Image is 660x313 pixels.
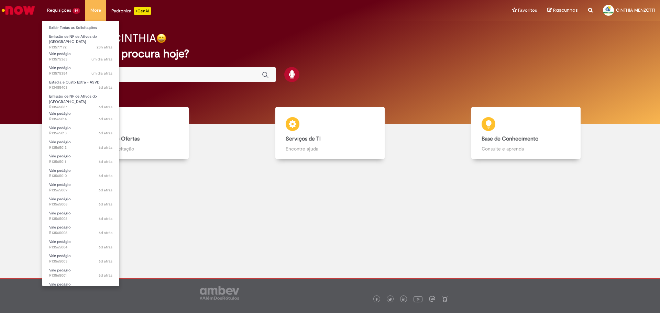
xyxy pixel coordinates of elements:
a: Aberto R13577192 : Emissão de NF de Ativos do ASVD [42,33,119,48]
span: Vale pedágio [49,197,71,202]
time: 25/09/2025 07:39:03 [99,202,112,207]
a: Aberto R13565010 : Vale pedágio [42,167,119,180]
span: R13565006 [49,216,112,222]
span: Vale pedágio [49,268,71,273]
span: Vale pedágio [49,253,71,258]
a: Aberto R13565001 : Vale pedágio [42,267,119,279]
time: 29/09/2025 09:33:48 [91,57,112,62]
span: 6d atrás [99,245,112,250]
span: 6d atrás [99,116,112,122]
img: logo_footer_ambev_rotulo_gray.png [200,286,239,300]
a: Aberto R13565009 : Vale pedágio [42,181,119,194]
a: Aberto R13565087 : Emissão de NF de Ativos do ASVD [42,93,119,108]
span: Vale pedágio [49,51,71,56]
span: 6d atrás [99,159,112,164]
span: 59 [73,8,80,14]
a: Aberto R13565008 : Vale pedágio [42,195,119,208]
time: 25/09/2025 07:40:44 [99,159,112,164]
time: 25/09/2025 07:38:39 [99,216,112,221]
span: Vale pedágio [49,154,71,159]
span: 6d atrás [99,202,112,207]
time: 25/09/2025 08:21:58 [99,104,112,110]
a: Aberto R13565012 : Vale pedágio [42,138,119,151]
time: 25/09/2025 07:36:59 [99,273,112,278]
time: 25/09/2025 13:15:55 [99,85,112,90]
span: Vale pedágio [49,139,71,145]
a: Aberto R13565003 : Vale pedágio [42,252,119,265]
p: +GenAi [134,7,151,15]
time: 25/09/2025 07:39:30 [99,188,112,193]
span: Emissão de NF de Ativos do [GEOGRAPHIC_DATA] [49,34,97,45]
time: 25/09/2025 07:41:57 [99,116,112,122]
ul: Requisições [42,21,120,287]
img: logo_footer_facebook.png [375,298,378,301]
span: um dia atrás [91,71,112,76]
span: R13565004 [49,245,112,250]
span: Rascunhos [553,7,578,13]
span: Vale pedágio [49,111,71,116]
a: Base de Conhecimento Consulte e aprenda [428,107,624,159]
a: Aberto R13575363 : Vale pedágio [42,50,119,63]
span: CINTHIA MENZOTTI [616,7,655,13]
img: logo_footer_linkedin.png [402,298,406,302]
a: Exibir Todas as Solicitações [42,24,119,32]
span: Vale pedágio [49,125,71,131]
span: 6d atrás [99,131,112,136]
time: 25/09/2025 07:41:31 [99,131,112,136]
span: 6d atrás [99,104,112,110]
span: Vale pedágio [49,239,71,244]
span: 6d atrás [99,230,112,235]
span: 6d atrás [99,173,112,178]
a: Aberto R13565005 : Vale pedágio [42,224,119,236]
time: 25/09/2025 07:41:08 [99,145,112,150]
span: 6d atrás [99,188,112,193]
time: 25/09/2025 07:37:25 [99,259,112,264]
time: 25/09/2025 07:38:15 [99,230,112,235]
span: Vale pedágio [49,182,71,187]
span: Vale pedágio [49,65,71,70]
a: Aberto R13565000 : Vale pedágio [42,281,119,293]
span: R13565009 [49,188,112,193]
a: Catálogo de Ofertas Abra uma solicitação [36,107,232,159]
span: 6d atrás [99,273,112,278]
a: Aberto R13485403 : Estadia e Custo Extra - ASVD [42,79,119,91]
img: happy-face.png [156,33,166,43]
time: 25/09/2025 07:37:50 [99,245,112,250]
span: 23h atrás [97,45,112,50]
span: More [90,7,101,14]
p: Abra uma solicitação [90,145,179,152]
time: 29/09/2025 09:32:50 [91,71,112,76]
span: R13565011 [49,159,112,165]
a: Aberto R13565011 : Vale pedágio [42,153,119,165]
img: logo_footer_twitter.png [388,298,392,301]
span: 6d atrás [99,259,112,264]
span: R13565087 [49,104,112,110]
span: R13577192 [49,45,112,50]
a: Aberto R13565006 : Vale pedágio [42,210,119,222]
a: Aberto R13565014 : Vale pedágio [42,110,119,123]
time: 25/09/2025 07:40:11 [99,173,112,178]
span: Vale pedágio [49,211,71,216]
span: 6d atrás [99,85,112,90]
span: Vale pedágio [49,225,71,230]
a: Aberto R13565004 : Vale pedágio [42,238,119,251]
span: R13565014 [49,116,112,122]
span: um dia atrás [91,57,112,62]
img: logo_footer_workplace.png [429,296,435,302]
a: Aberto R13575354 : Vale pedágio [42,64,119,77]
span: Requisições [47,7,71,14]
span: R13565001 [49,273,112,278]
span: R13485403 [49,85,112,90]
span: 6d atrás [99,216,112,221]
span: R13575363 [49,57,112,62]
img: ServiceNow [1,3,36,17]
span: R13565013 [49,131,112,136]
a: Aberto R13565013 : Vale pedágio [42,124,119,137]
img: logo_footer_naosei.png [442,296,448,302]
span: R13565005 [49,230,112,236]
b: Serviços de TI [286,135,321,142]
p: Encontre ajuda [286,145,375,152]
span: R13565010 [49,173,112,179]
span: Vale pedágio [49,168,71,173]
span: R13565003 [49,259,112,264]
